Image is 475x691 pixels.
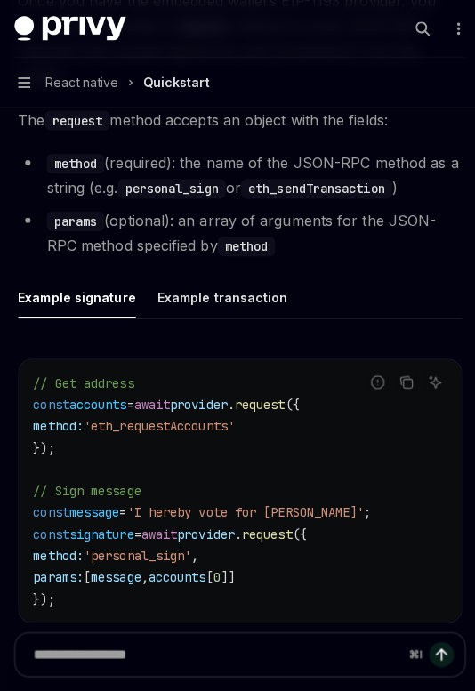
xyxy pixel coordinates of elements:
span: , [140,563,147,579]
span: provider [168,392,225,408]
span: The method accepts an object with the fields: [18,106,457,131]
span: accounts [68,392,125,408]
span: ({ [282,392,296,408]
span: method: [33,542,83,558]
button: Copy the contents from the code block [390,366,414,390]
button: Open search [404,14,432,43]
code: method [215,234,272,253]
span: provider [175,520,232,536]
span: request [232,392,282,408]
span: params: [33,563,83,579]
button: Ask AI [419,366,442,390]
span: // Sign message [33,478,140,494]
span: 0 [211,563,218,579]
span: const [33,499,68,515]
input: Ask a question... [33,626,397,669]
code: request [44,109,109,129]
span: }); [33,584,54,600]
div: Example signature [18,273,134,315]
span: ]] [218,563,232,579]
span: const [33,520,68,536]
span: request [239,520,289,536]
li: (optional): an array of arguments for the JSON-RPC method specified by [18,205,457,255]
div: Example transaction [156,273,285,315]
span: ({ [289,520,303,536]
span: }); [33,435,54,451]
button: More actions [443,16,461,41]
code: eth_sendTransaction [238,177,388,197]
code: params [46,209,103,229]
img: dark logo [14,16,125,41]
span: React native [44,71,117,92]
span: [ [83,563,90,579]
span: , [189,542,197,558]
span: = [133,520,140,536]
span: await [140,520,175,536]
span: message [90,563,140,579]
span: . [232,520,239,536]
span: method: [33,414,83,430]
button: Report incorrect code [362,366,385,390]
span: ; [360,499,367,515]
li: (required): the name of the JSON-RPC method as a string (e.g. or ) [18,149,457,198]
span: 'eth_requestAccounts' [83,414,232,430]
code: method [46,152,103,172]
span: const [33,392,68,408]
span: // Get address [33,371,133,387]
div: Quickstart [141,71,207,92]
span: message [68,499,118,515]
span: await [133,392,168,408]
span: = [125,392,133,408]
code: personal_sign [117,177,223,197]
span: = [118,499,125,515]
span: [ [204,563,211,579]
span: 'I hereby vote for [PERSON_NAME]' [125,499,360,515]
button: Send message [424,635,449,660]
span: accounts [147,563,204,579]
span: 'personal_sign' [83,542,189,558]
span: . [225,392,232,408]
span: signature [68,520,133,536]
